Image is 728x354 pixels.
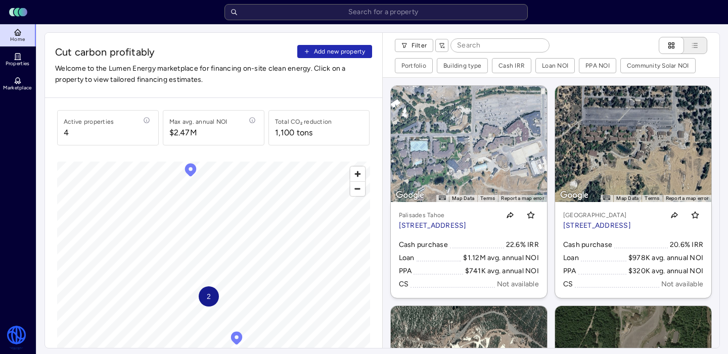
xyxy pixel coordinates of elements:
span: Zoom out [350,182,365,196]
div: PPA [399,266,412,277]
div: Max avg. annual NOI [169,117,227,127]
div: Map marker [183,162,198,180]
p: [STREET_ADDRESS] [399,220,467,231]
div: Portfolio [401,61,426,71]
div: Community Solar NOI [627,61,689,71]
a: Map[GEOGRAPHIC_DATA][STREET_ADDRESS]Toggle favoriteCash purchase20.6% IRRLoan$978K avg. annual NO... [555,86,711,298]
div: Cash purchase [399,239,448,250]
button: Cash IRR [492,59,531,73]
span: Properties [6,61,30,67]
div: 22.6% IRR [506,239,539,250]
span: Filter [412,40,427,50]
div: PPA NOI [585,61,610,71]
button: Toggle favorite [687,207,703,223]
span: 2 [207,291,211,302]
button: List view [674,37,707,54]
button: Filter [395,39,434,52]
span: Marketplace [3,85,31,91]
div: Active properties [64,117,114,127]
span: Welcome to the Lumen Energy marketplace for financing on-site clean energy. Click on a property t... [55,63,372,85]
span: 4 [64,127,114,139]
div: PPA [563,266,576,277]
div: Map marker [199,286,219,307]
div: $320K avg. annual NOI [628,266,703,277]
div: $1.12M avg. annual NOI [463,252,539,264]
div: Loan NOI [542,61,568,71]
div: Not available [497,279,539,290]
p: [GEOGRAPHIC_DATA] [563,210,631,220]
a: MapPalisades Tahoe[STREET_ADDRESS]Toggle favoriteCash purchase22.6% IRRLoan$1.12M avg. annual NOI... [391,86,547,298]
img: Watershed [6,326,27,350]
div: $741K avg. annual NOI [465,266,539,277]
div: Loan [399,252,415,264]
span: Home [10,36,25,42]
button: Add new property [297,45,372,58]
button: Loan NOI [536,59,574,73]
button: Portfolio [395,59,432,73]
div: $978K avg. annual NOI [628,252,703,264]
p: Palisades Tahoe [399,210,467,220]
div: Building type [443,61,481,71]
div: Map marker [229,330,244,348]
span: Cut carbon profitably [55,45,293,59]
div: Cash IRR [498,61,525,71]
div: CS [399,279,409,290]
input: Search for a property [224,4,528,20]
div: 1,100 tons [275,127,313,139]
button: Building type [437,59,487,73]
p: [STREET_ADDRESS] [563,220,631,231]
div: 20.6% IRR [670,239,703,250]
div: Cash purchase [563,239,612,250]
div: Not available [661,279,703,290]
button: Community Solar NOI [621,59,695,73]
button: Zoom in [350,167,365,181]
span: Add new property [314,46,366,57]
input: Search [451,39,549,52]
div: Total CO₂ reduction [275,117,332,127]
div: Loan [563,252,579,264]
button: Toggle favorite [523,207,539,223]
div: CS [563,279,573,290]
button: Zoom out [350,181,365,196]
button: Cards view [659,37,684,54]
span: $2.47M [169,127,227,139]
button: PPA NOI [579,59,616,73]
